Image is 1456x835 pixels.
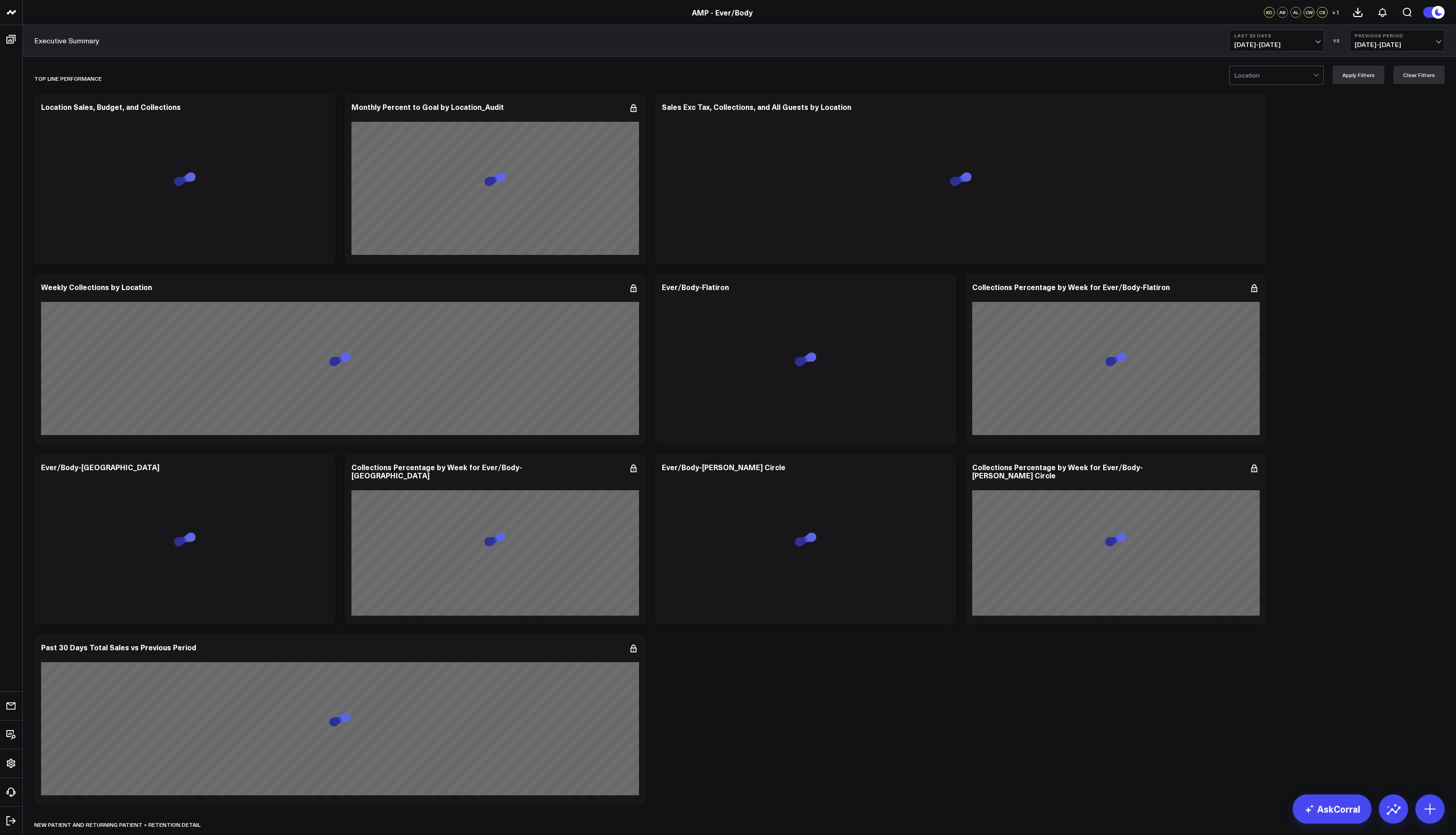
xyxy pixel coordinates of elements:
[1355,41,1440,48] span: [DATE] - [DATE]
[662,282,729,292] div: Ever/Body-Flatiron
[34,68,102,89] div: Top line Performance
[41,102,181,112] div: Location Sales, Budget, and Collections
[1234,41,1319,48] span: [DATE] - [DATE]
[1317,7,1328,18] div: CS
[41,282,152,292] div: Weekly Collections by Location
[1350,30,1445,52] button: Previous Period[DATE]-[DATE]
[1330,7,1341,18] button: +1
[1293,794,1372,824] a: AskCorral
[34,36,100,46] a: Executive Summary
[692,7,753,17] a: AMP - Ever/Body
[41,462,159,472] div: Ever/Body-[GEOGRAPHIC_DATA]
[1355,33,1440,38] b: Previous Period
[1277,7,1288,18] div: AB
[351,462,522,480] div: Collections Percentage by Week for Ever/Body-[GEOGRAPHIC_DATA]
[972,282,1170,292] div: Collections Percentage by Week for Ever/Body-Flatiron
[1234,33,1319,38] b: Last 30 Days
[1304,7,1315,18] div: CW
[1229,30,1324,52] button: Last 30 Days[DATE]-[DATE]
[972,462,1143,480] div: Collections Percentage by Week for Ever/Body-[PERSON_NAME] Circle
[1290,7,1301,18] div: AL
[662,102,851,112] div: Sales Exc Tax, Collections, and All Guests by Location
[351,102,504,112] div: Monthly Percent to Goal by Location_Audit
[1333,66,1384,84] button: Apply Filters
[1332,9,1340,16] span: + 1
[662,462,786,472] div: Ever/Body-[PERSON_NAME] Circle
[41,642,196,652] div: Past 30 Days Total Sales vs Previous Period
[1264,7,1275,18] div: KD
[1393,66,1445,84] button: Clear Filters
[34,814,200,835] div: new patient and returning patient + retention detail
[1329,38,1345,43] div: VS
